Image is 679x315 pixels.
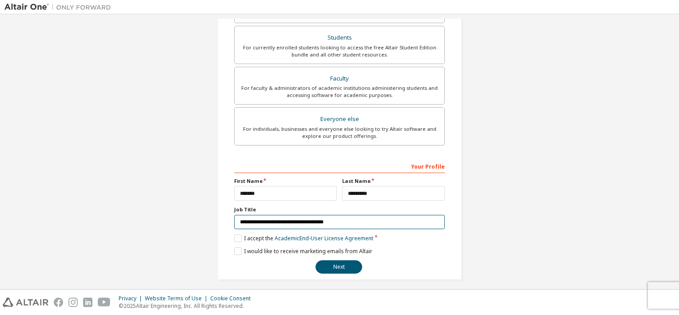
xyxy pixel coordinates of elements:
[54,298,63,307] img: facebook.svg
[275,234,373,242] a: Academic End-User License Agreement
[145,295,210,302] div: Website Terms of Use
[210,295,256,302] div: Cookie Consent
[240,44,439,58] div: For currently enrolled students looking to access the free Altair Student Edition bundle and all ...
[119,302,256,310] p: © 2025 Altair Engineering, Inc. All Rights Reserved.
[240,32,439,44] div: Students
[316,260,362,274] button: Next
[83,298,92,307] img: linkedin.svg
[3,298,48,307] img: altair_logo.svg
[342,178,445,185] label: Last Name
[240,113,439,125] div: Everyone else
[119,295,145,302] div: Privacy
[234,234,373,242] label: I accept the
[98,298,111,307] img: youtube.svg
[234,159,445,173] div: Your Profile
[4,3,116,12] img: Altair One
[68,298,78,307] img: instagram.svg
[234,247,372,255] label: I would like to receive marketing emails from Altair
[234,178,337,185] label: First Name
[234,206,445,213] label: Job Title
[240,85,439,99] div: For faculty & administrators of academic institutions administering students and accessing softwa...
[240,125,439,140] div: For individuals, businesses and everyone else looking to try Altair software and explore our prod...
[240,73,439,85] div: Faculty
